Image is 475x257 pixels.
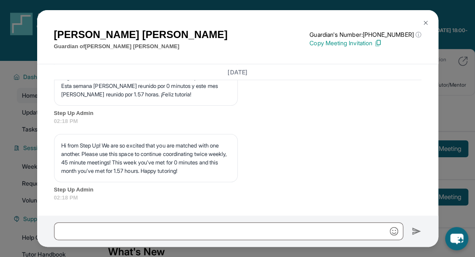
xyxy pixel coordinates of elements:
[54,27,228,42] h1: [PERSON_NAME] [PERSON_NAME]
[422,19,429,26] img: Close Icon
[54,68,421,76] h3: [DATE]
[61,141,231,175] p: Hi from Step Up! We are so excited that you are matched with one another. Please use this space t...
[390,227,398,235] img: Emoji
[415,30,421,39] span: ⓘ
[374,39,382,47] img: Copy Icon
[54,117,421,126] span: 02:18 PM
[54,109,421,118] span: Step Up Admin
[54,186,421,194] span: Step Up Admin
[54,194,421,202] span: 02:18 PM
[309,39,421,47] p: Copy Meeting Invitation
[54,42,228,51] p: Guardian of [PERSON_NAME] [PERSON_NAME]
[445,227,468,250] button: chat-button
[309,30,421,39] p: Guardian's Number: [PHONE_NUMBER]
[412,226,421,236] img: Send icon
